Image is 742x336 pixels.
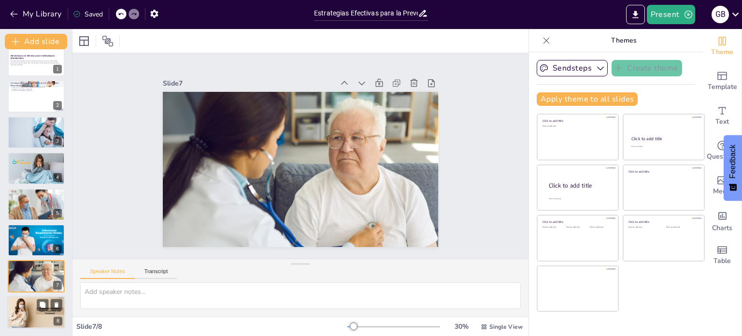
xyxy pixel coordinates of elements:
div: 1 [8,44,65,76]
div: 6 [8,224,65,256]
button: Export to PowerPoint [626,5,645,24]
div: Click to add text [542,226,564,229]
span: Text [715,117,729,127]
div: 3 [53,137,62,146]
div: Add a table [703,238,742,273]
input: Insert title [314,6,418,20]
span: Charts [712,223,732,234]
span: Table [713,256,731,266]
div: Add images, graphics, shapes or video [703,168,742,203]
span: Feedback [728,145,737,178]
div: 7 [53,281,62,290]
button: My Library [7,6,66,22]
button: G B [712,5,729,24]
div: Click to add text [542,125,612,128]
p: Estrategias Efectivas para la Prevención de Enfermedades Respiratorias [11,81,62,87]
div: Click to add text [628,226,659,229]
div: 4 [8,152,65,184]
strong: PRESENTACION DE PREVENCION DE ENFERMEDADES RESPIRATORIAS [11,55,55,60]
button: Sendsteps [537,60,608,76]
div: Add ready made slides [703,64,742,99]
p: Esta presentación aborda diversas estrategias efectivas para prevenir enfermedades respiratorias,... [11,60,62,64]
div: Layout [76,33,92,49]
div: Click to add text [590,226,612,229]
p: Prevención de enfermedades respiratorias es fundamental [11,86,62,88]
div: 4 [53,173,62,182]
div: G B [712,6,729,23]
button: Create theme [612,60,682,76]
div: 6 [53,245,62,253]
button: Present [647,5,695,24]
div: Click to add title [549,182,611,190]
p: Generated with [URL] [11,64,62,66]
div: Slide 7 [218,137,262,307]
div: Click to add text [566,226,588,229]
button: Feedback - Show survey [724,135,742,201]
div: Add charts and graphs [703,203,742,238]
div: 30 % [450,322,473,331]
button: Transcript [135,268,178,279]
div: Click to add text [666,226,697,229]
p: Estilo de vida saludable y educación [11,89,62,91]
div: 5 [53,209,62,218]
div: Change the overall theme [703,29,742,64]
div: Click to add body [549,198,610,200]
p: Themes [554,29,693,52]
span: Template [708,82,737,92]
div: 8 [54,317,62,325]
button: Duplicate Slide [37,299,48,310]
div: Slide 7 / 8 [76,322,347,331]
span: Media [713,186,732,197]
span: Position [102,35,114,47]
div: 8 [7,296,65,329]
div: Click to add text [631,146,695,148]
div: Saved [73,10,103,19]
button: Add slide [5,34,67,49]
div: 7 [8,260,65,292]
div: 1 [53,65,62,73]
div: Click to add title [628,169,698,173]
div: 2 [8,80,65,112]
p: Estrategias de higiene y vacunación [11,88,62,89]
div: Get real-time input from your audience [703,133,742,168]
button: Speaker Notes [80,268,135,279]
div: 5 [8,189,65,220]
span: Single View [489,323,523,331]
div: Click to add title [628,220,698,224]
div: 3 [8,117,65,148]
div: Click to add title [631,136,696,142]
span: Questions [707,151,738,162]
button: Apply theme to all slides [537,92,638,106]
span: Theme [711,47,733,58]
button: Delete Slide [51,299,62,310]
div: Add text boxes [703,99,742,133]
div: Click to add title [542,220,612,224]
div: 2 [53,101,62,110]
div: Click to add title [542,119,612,123]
